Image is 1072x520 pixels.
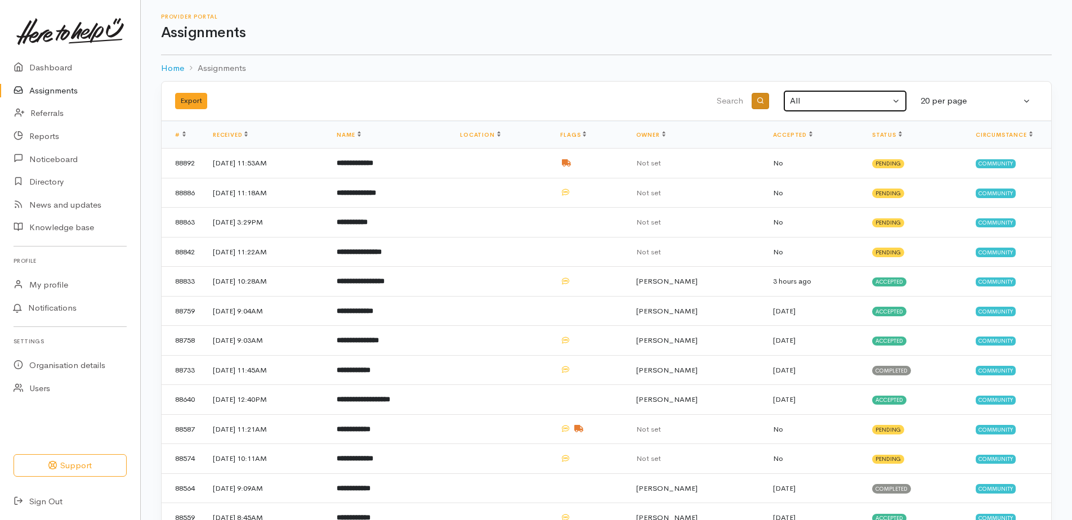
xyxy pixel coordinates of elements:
[162,414,204,444] td: 88587
[479,88,745,115] input: Search
[460,131,500,138] a: Location
[976,337,1016,346] span: Community
[213,131,248,138] a: Received
[976,189,1016,198] span: Community
[162,178,204,208] td: 88886
[773,276,811,286] time: 3 hours ago
[14,253,127,268] h6: Profile
[872,455,904,464] span: Pending
[162,149,204,178] td: 88892
[976,248,1016,257] span: Community
[162,237,204,267] td: 88842
[976,159,1016,168] span: Community
[14,454,127,477] button: Support
[783,90,907,112] button: All
[636,335,698,345] span: [PERSON_NAME]
[636,188,661,198] span: Not set
[636,395,698,404] span: [PERSON_NAME]
[872,131,902,138] a: Status
[175,93,207,109] button: Export
[636,424,661,434] span: Not set
[872,248,904,257] span: Pending
[636,131,665,138] a: Owner
[872,396,906,405] span: Accepted
[162,267,204,297] td: 88833
[921,95,1021,107] div: 20 per page
[636,247,661,257] span: Not set
[636,483,698,493] span: [PERSON_NAME]
[790,95,890,107] div: All
[162,355,204,385] td: 88733
[337,131,360,138] a: Name
[204,326,328,356] td: [DATE] 9:03AM
[976,396,1016,405] span: Community
[976,131,1033,138] a: Circumstance
[162,208,204,237] td: 88863
[872,277,906,286] span: Accepted
[162,444,204,474] td: 88574
[872,307,906,316] span: Accepted
[636,306,698,316] span: [PERSON_NAME]
[976,307,1016,316] span: Community
[161,62,184,75] a: Home
[161,55,1052,82] nav: breadcrumb
[773,188,783,198] span: No
[773,306,796,316] time: [DATE]
[976,366,1016,375] span: Community
[773,158,783,168] span: No
[773,247,783,257] span: No
[976,455,1016,464] span: Community
[14,334,127,349] h6: Settings
[872,366,911,375] span: Completed
[773,483,796,493] time: [DATE]
[773,395,796,404] time: [DATE]
[872,484,911,493] span: Completed
[204,444,328,474] td: [DATE] 10:11AM
[636,454,661,463] span: Not set
[204,473,328,503] td: [DATE] 9:09AM
[976,425,1016,434] span: Community
[872,337,906,346] span: Accepted
[976,484,1016,493] span: Community
[636,276,698,286] span: [PERSON_NAME]
[914,90,1038,112] button: 20 per page
[184,62,246,75] li: Assignments
[204,385,328,415] td: [DATE] 12:40PM
[773,454,783,463] span: No
[162,385,204,415] td: 88640
[204,149,328,178] td: [DATE] 11:53AM
[976,218,1016,227] span: Community
[872,218,904,227] span: Pending
[773,217,783,227] span: No
[162,326,204,356] td: 88758
[204,267,328,297] td: [DATE] 10:28AM
[204,296,328,326] td: [DATE] 9:04AM
[204,237,328,267] td: [DATE] 11:22AM
[636,217,661,227] span: Not set
[161,14,1052,20] h6: Provider Portal
[976,277,1016,286] span: Community
[636,365,698,375] span: [PERSON_NAME]
[872,425,904,434] span: Pending
[773,365,796,375] time: [DATE]
[773,424,783,434] span: No
[175,131,186,138] a: #
[773,131,812,138] a: Accepted
[162,296,204,326] td: 88759
[204,178,328,208] td: [DATE] 11:18AM
[872,159,904,168] span: Pending
[773,335,796,345] time: [DATE]
[204,208,328,237] td: [DATE] 3:29PM
[162,473,204,503] td: 88564
[560,131,586,138] a: Flags
[636,158,661,168] span: Not set
[204,414,328,444] td: [DATE] 11:21AM
[872,189,904,198] span: Pending
[161,25,1052,41] h1: Assignments
[204,355,328,385] td: [DATE] 11:45AM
